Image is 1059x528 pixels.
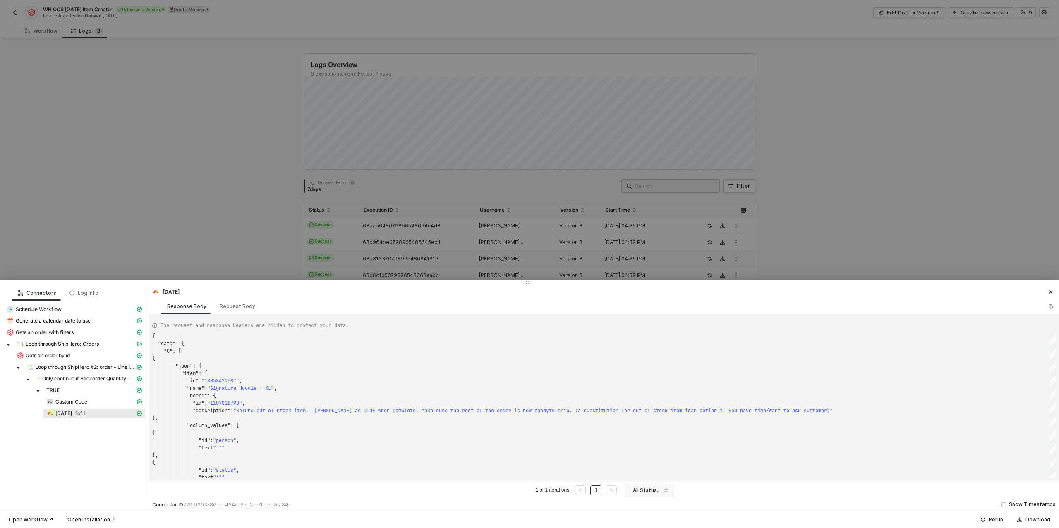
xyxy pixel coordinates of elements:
[9,516,53,523] div: Open Workflow ↗
[3,316,145,326] span: Generate a calendar date to use
[152,355,155,362] span: {
[606,485,617,495] button: right
[26,377,30,382] span: caret-down
[220,303,255,310] div: Request Body
[164,348,173,354] span: "0"
[137,365,142,370] span: icon-cards
[216,444,219,451] span: :
[181,370,199,377] span: "item"
[152,415,158,421] span: },
[199,467,210,473] span: "id"
[62,515,121,525] button: Open Installation ↗
[18,291,23,296] span: icon-logic
[187,422,230,429] span: "column_values"
[219,474,225,481] span: ""
[219,444,225,451] span: ""
[43,409,145,418] span: Monday
[199,377,201,384] span: :
[199,444,216,451] span: "text"
[199,437,210,444] span: "id"
[175,363,193,369] span: "json"
[575,485,586,495] button: left
[43,385,145,395] span: TRUE
[67,516,116,523] div: Open Installation ↗
[55,410,72,417] span: [DATE]
[42,375,135,382] span: Only continue if Backorder Quantity Number: Greater than Quantity Allocated
[187,385,204,392] span: "name"
[43,397,145,407] span: Custom Code
[153,289,159,295] img: integration-icon
[3,515,59,525] button: Open Workflow ↗
[210,437,213,444] span: :
[989,516,1003,523] div: Rerun
[213,437,236,444] span: "person"
[574,485,587,495] li: Previous Page
[230,422,239,429] span: : [
[980,517,985,522] span: icon-success-page
[173,348,181,354] span: : [
[609,488,614,493] span: right
[590,485,601,495] li: 1
[207,385,274,392] span: "Signature Hoodie - XL"
[23,362,145,372] span: Loop through ShipHero #2: order - Line Items
[975,515,1009,525] button: Rerun
[26,341,99,347] span: Loop through ShipHero: Orders
[137,342,142,346] span: icon-cards
[37,375,40,382] img: integration-icon
[207,400,242,406] span: "1107828798"
[26,352,70,359] span: Gets an order by id
[549,407,691,414] span: to ship. (a substitution for out of stock item is
[213,467,236,473] span: "status"
[33,374,145,384] span: Only continue if Backorder Quantity Number: Greater than Quantity Allocated
[16,306,62,313] span: Schedule Workflow
[1048,289,1053,294] span: icon-close
[46,387,60,394] span: TRUE
[152,332,153,340] textarea: Editor content;Press Alt+F1 for Accessibility Options.
[239,377,242,384] span: ,
[152,333,155,339] span: {
[3,327,145,337] span: Gets an order with filters
[27,364,33,370] img: integration-icon
[193,407,230,414] span: "description"
[236,437,239,444] span: ,
[137,388,142,393] span: icon-cards
[75,410,86,417] span: 1 of 1
[1009,501,1056,509] div: Show Timestamps
[152,288,180,296] div: [DATE]
[6,343,10,347] span: caret-down
[187,392,207,399] span: "board"
[633,484,669,497] span: All Statuses
[36,389,40,393] span: caret-down
[605,485,618,495] li: Next Page
[18,290,56,296] div: Connectors
[187,377,199,384] span: "id"
[175,340,184,347] span: : {
[152,459,155,466] span: {
[13,351,145,361] span: Gets an order by id
[17,341,24,347] img: integration-icon
[137,376,142,381] span: icon-cards
[210,467,213,473] span: :
[1012,515,1056,525] button: Download
[47,399,53,405] img: integration-icon
[183,502,292,508] span: 229f9393-86dc-464c-95b2-c7bb5c7ca84b
[137,307,142,312] span: icon-cards
[13,339,145,349] span: Loop through ShipHero: Orders
[7,306,14,313] img: integration-icon
[193,400,204,406] span: "id"
[216,474,219,481] span: :
[1025,516,1050,523] div: Download
[207,392,216,399] span: : {
[199,370,207,377] span: : {
[204,400,207,406] span: :
[1048,304,1053,309] span: icon-copy-paste
[233,407,404,414] span: "Refund out of stock item. [PERSON_NAME] as DONE when comp
[534,485,570,495] li: 1 of 1 iterations
[7,318,14,324] img: integration-icon
[137,353,142,358] span: icon-cards
[230,407,233,414] span: :
[16,329,74,336] span: Gets an order with filters
[16,366,20,370] span: caret-down
[578,488,583,493] span: left
[17,352,24,359] img: integration-icon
